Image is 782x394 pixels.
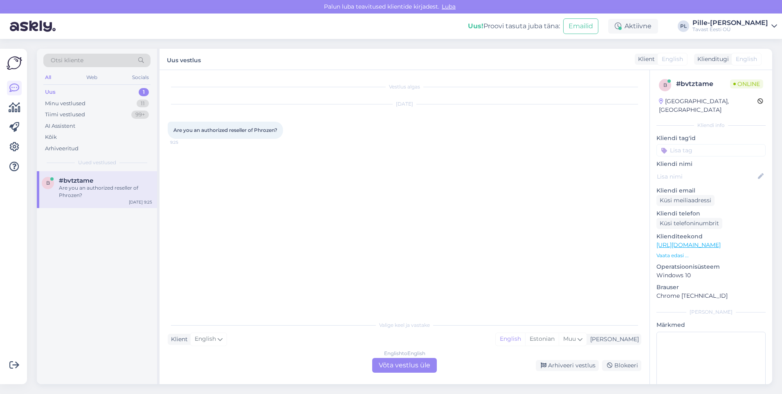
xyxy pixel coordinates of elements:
div: Kõik [45,133,57,141]
span: b [46,180,50,186]
span: Are you an authorized reseller of Phrozen? [173,127,277,133]
p: Kliendi telefon [656,209,766,218]
b: Uus! [468,22,483,30]
div: Pille-[PERSON_NAME] [692,20,768,26]
p: Klienditeekond [656,232,766,241]
div: [DATE] 9:25 [129,199,152,205]
div: Are you an authorized reseller of Phrozen? [59,184,152,199]
div: Socials [130,72,151,83]
div: [PERSON_NAME] [587,335,639,344]
div: Aktiivne [608,19,658,34]
span: Online [730,79,763,88]
div: Valige keel ja vastake [168,322,641,329]
div: AI Assistent [45,122,75,130]
div: # bvtztame [676,79,730,89]
input: Lisa nimi [657,172,756,181]
label: Uus vestlus [167,54,201,65]
span: Uued vestlused [78,159,116,166]
div: Uus [45,88,56,96]
p: Kliendi tag'id [656,134,766,143]
div: [GEOGRAPHIC_DATA], [GEOGRAPHIC_DATA] [659,97,757,114]
div: 99+ [131,111,149,119]
span: English [736,55,757,63]
div: Küsi meiliaadressi [656,195,715,206]
div: Proovi tasuta juba täna: [468,21,560,31]
p: Vaata edasi ... [656,252,766,259]
span: #bvtztame [59,177,93,184]
div: Minu vestlused [45,100,85,108]
div: 11 [137,100,149,108]
p: Kliendi nimi [656,160,766,168]
span: English [662,55,683,63]
div: Web [85,72,99,83]
span: b [663,82,667,88]
div: Klient [168,335,188,344]
div: Vestlus algas [168,83,641,91]
div: Küsi telefoninumbrit [656,218,722,229]
p: Windows 10 [656,271,766,280]
span: Luba [439,3,458,10]
div: All [43,72,53,83]
div: Kliendi info [656,122,766,129]
div: 1 [139,88,149,96]
div: PL [678,20,689,32]
div: Klient [635,55,655,63]
div: Tiimi vestlused [45,111,85,119]
div: [DATE] [168,100,641,108]
div: Tavast Eesti OÜ [692,26,768,33]
p: Kliendi email [656,186,766,195]
input: Lisa tag [656,144,766,156]
span: Otsi kliente [51,56,83,65]
p: Brauser [656,283,766,292]
p: Chrome [TECHNICAL_ID] [656,292,766,300]
p: Märkmed [656,321,766,329]
div: Arhiveeritud [45,145,79,153]
span: English [195,335,216,344]
span: 9:25 [170,139,201,145]
div: English [496,333,525,345]
div: Arhiveeri vestlus [536,360,599,371]
a: Pille-[PERSON_NAME]Tavast Eesti OÜ [692,20,777,33]
div: Klienditugi [694,55,729,63]
p: Operatsioonisüsteem [656,263,766,271]
div: English to English [384,350,425,357]
button: Emailid [563,18,598,34]
div: [PERSON_NAME] [656,308,766,316]
div: Võta vestlus üle [372,358,437,373]
span: Muu [563,335,576,342]
img: Askly Logo [7,55,22,71]
div: Estonian [525,333,559,345]
a: [URL][DOMAIN_NAME] [656,241,721,249]
div: Blokeeri [602,360,641,371]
